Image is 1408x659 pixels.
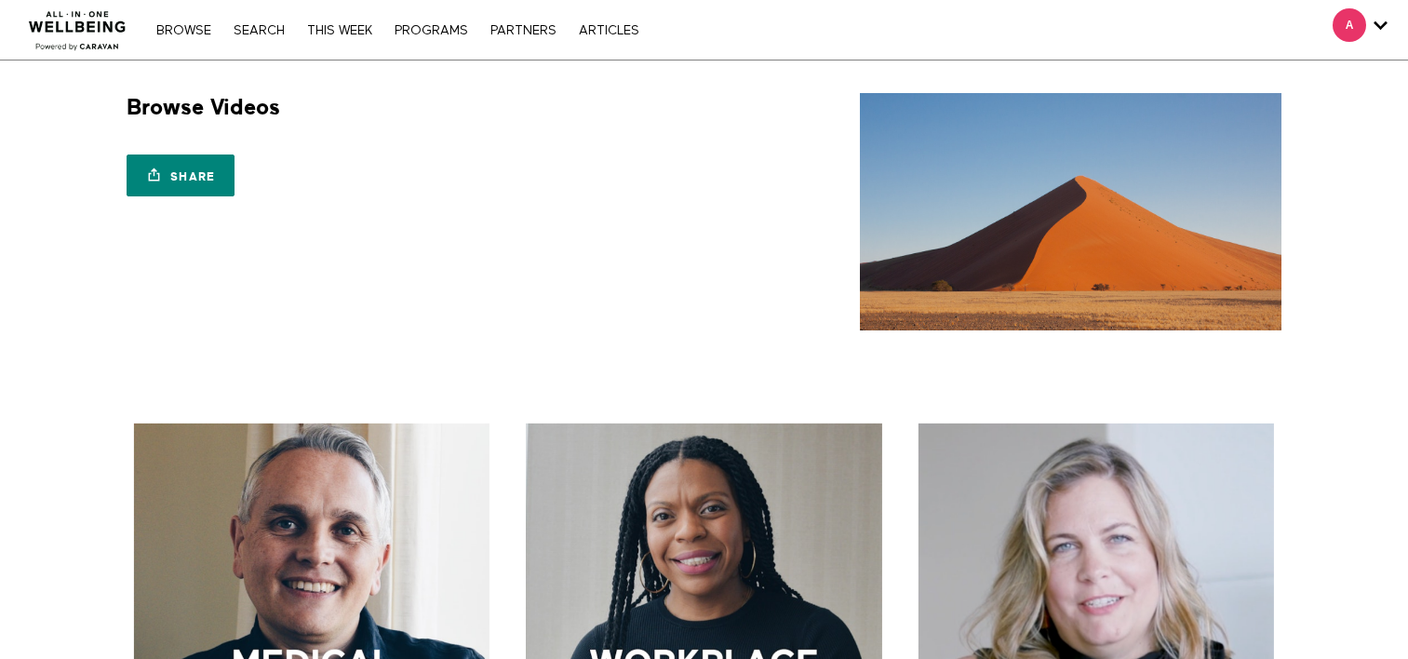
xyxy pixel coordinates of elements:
[298,24,382,37] a: THIS WEEK
[385,24,477,37] a: PROGRAMS
[860,93,1281,330] img: Browse Videos
[147,20,648,39] nav: Primary
[481,24,566,37] a: PARTNERS
[570,24,649,37] a: ARTICLES
[127,93,280,122] h1: Browse Videos
[224,24,294,37] a: Search
[127,155,235,196] a: Share
[147,24,221,37] a: Browse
